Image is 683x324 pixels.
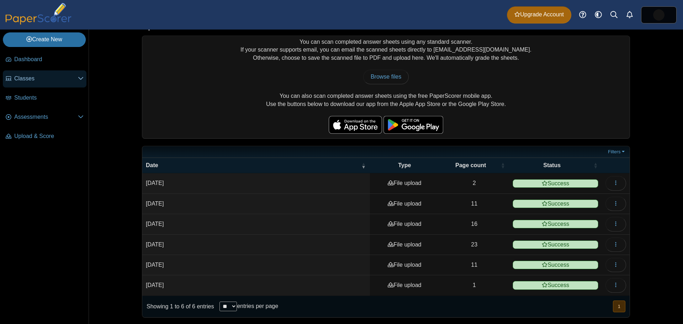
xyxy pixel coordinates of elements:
[14,113,78,121] span: Assessments
[543,162,561,168] span: Status
[513,200,598,208] span: Success
[513,220,598,228] span: Success
[613,301,625,312] button: 1
[142,296,214,317] div: Showing 1 to 6 of 6 entries
[439,214,509,234] td: 16
[439,255,509,275] td: 11
[513,281,598,290] span: Success
[371,74,401,80] span: Browse files
[14,94,84,102] span: Students
[612,301,625,312] nav: pagination
[14,55,84,63] span: Dashboard
[383,116,443,134] img: google-play-badge.png
[653,9,665,21] img: ps.EmypNBcIv2f2azsf
[501,158,505,173] span: Page count : Activate to sort
[329,116,382,134] img: apple-store-badge.svg
[370,255,439,275] td: File upload
[606,148,628,155] a: Filters
[641,6,677,23] a: ps.EmypNBcIv2f2azsf
[593,158,598,173] span: Status : Activate to sort
[455,162,486,168] span: Page count
[3,51,86,68] a: Dashboard
[398,162,411,168] span: Type
[3,109,86,126] a: Assessments
[370,194,439,214] td: File upload
[146,201,164,207] time: May 13, 2025 at 12:11 PM
[146,162,158,168] span: Date
[513,261,598,269] span: Success
[370,235,439,255] td: File upload
[439,275,509,296] td: 1
[3,20,74,26] a: PaperScorer
[146,180,164,186] time: May 13, 2025 at 1:59 PM
[3,3,74,25] img: PaperScorer
[14,75,78,83] span: Classes
[370,214,439,234] td: File upload
[3,70,86,87] a: Classes
[507,6,571,23] a: Upgrade Account
[622,7,637,23] a: Alerts
[237,303,278,309] label: entries per page
[146,221,164,227] time: May 13, 2025 at 10:55 AM
[439,235,509,255] td: 23
[146,241,164,248] time: May 13, 2025 at 9:56 AM
[361,158,366,173] span: Date : Activate to remove sorting
[3,128,86,145] a: Upload & Score
[146,282,164,288] time: May 8, 2025 at 1:46 PM
[146,262,164,268] time: May 13, 2025 at 9:19 AM
[14,132,84,140] span: Upload & Score
[142,36,630,138] div: You can scan completed answer sheets using any standard scanner. If your scanner supports email, ...
[370,173,439,193] td: File upload
[513,179,598,188] span: Success
[363,70,409,84] a: Browse files
[3,32,86,47] a: Create New
[514,11,564,18] span: Upgrade Account
[439,173,509,193] td: 2
[439,194,509,214] td: 11
[370,275,439,296] td: File upload
[653,9,665,21] span: Deidre Patel
[3,90,86,107] a: Students
[513,240,598,249] span: Success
